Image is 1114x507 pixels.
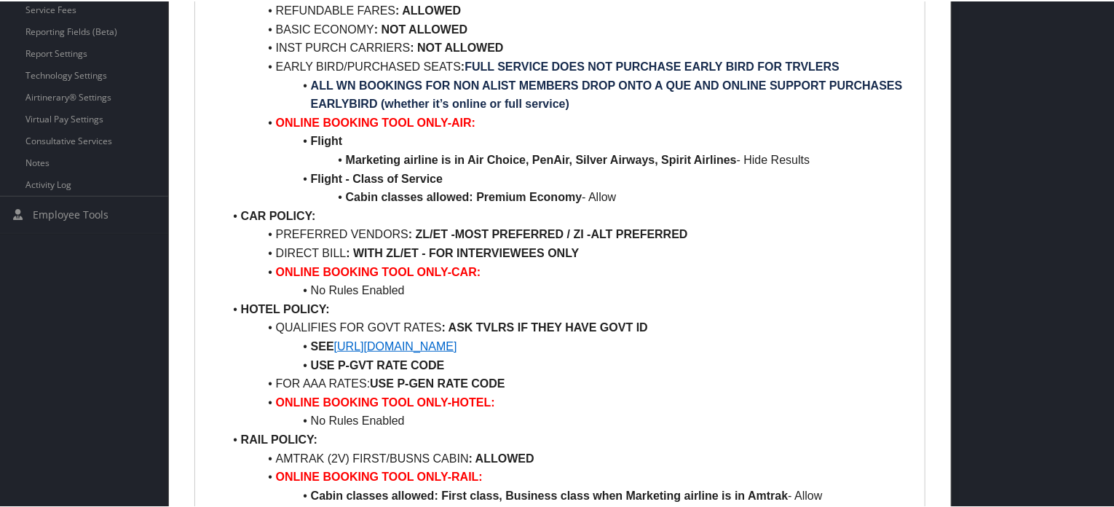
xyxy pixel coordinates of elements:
[224,224,914,243] li: PREFERRED VENDORS
[461,59,465,71] strong: :
[416,227,688,239] strong: ZL/ET -MOST PREFERRED / ZI -ALT PREFERRED
[224,280,914,299] li: No Rules Enabled
[408,227,412,239] strong: :
[224,243,914,262] li: DIRECT BILL
[346,189,582,202] strong: Cabin classes allowed: Premium Economy
[276,264,481,277] strong: ONLINE BOOKING TOOL ONLY-CAR:
[311,78,906,109] strong: ALL WN BOOKINGS FOR NON ALIST MEMBERS DROP ONTO A QUE AND ONLINE SUPPORT PURCHASES EARLYBIRD (whe...
[224,410,914,429] li: No Rules Enabled
[276,115,475,127] strong: ONLINE BOOKING TOOL ONLY-AIR:
[224,186,914,205] li: - Allow
[395,3,461,15] strong: : ALLOWED
[311,171,443,184] strong: Flight - Class of Service
[311,488,789,500] strong: Cabin classes allowed: First class, Business class when Marketing airline is in Amtrak
[311,339,334,351] strong: SEE
[311,358,445,370] strong: USE P-GVT RATE CODE
[276,395,495,407] strong: ONLINE BOOKING TOOL ONLY-HOTEL:
[224,37,914,56] li: INST PURCH CARRIERS
[334,339,457,351] a: [URL][DOMAIN_NAME]
[241,208,316,221] strong: CAR POLICY:
[241,432,317,444] strong: RAIL POLICY:
[224,373,914,392] li: FOR AAA RATES:
[276,469,483,482] strong: ONLINE BOOKING TOOL ONLY-RAIL:
[442,320,648,332] strong: : ASK TVLRS IF THEY HAVE GOVT ID
[311,133,343,146] strong: Flight
[410,40,503,52] strong: : NOT ALLOWED
[469,451,534,463] strong: : ALLOWED
[346,245,579,258] strong: : WITH ZL/ET - FOR INTERVIEWEES ONLY
[370,376,505,388] strong: USE P-GEN RATE CODE
[346,152,737,165] strong: Marketing airline is in Air Choice, PenAir, Silver Airways, Spirit Airlines
[224,56,914,75] li: EARLY BIRD/PURCHASED SEATS
[241,302,330,314] strong: HOTEL POLICY:
[224,149,914,168] li: - Hide Results
[224,448,914,467] li: AMTRAK (2V) FIRST/BUSNS CABIN
[224,19,914,38] li: BASIC ECONOMY
[224,317,914,336] li: QUALIFIES FOR GOVT RATES
[374,22,467,34] strong: : NOT ALLOWED
[465,59,840,71] strong: FULL SERVICE DOES NOT PURCHASE EARLY BIRD FOR TRVLERS
[224,485,914,504] li: - Allow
